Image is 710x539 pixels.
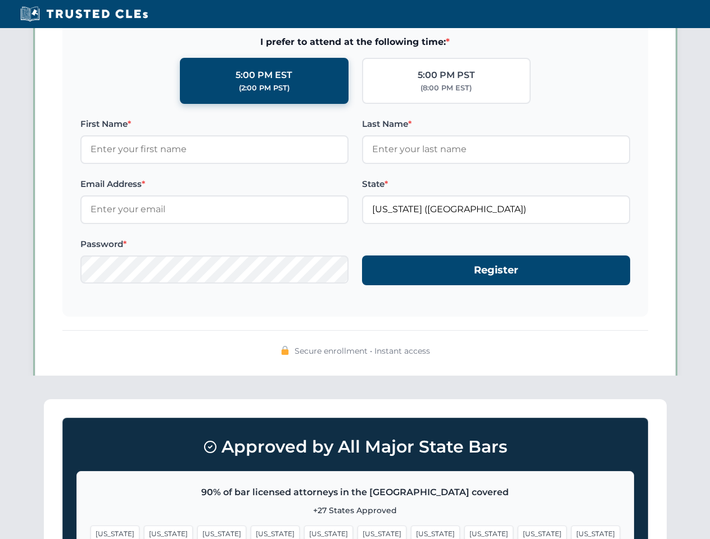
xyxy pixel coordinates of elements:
[80,135,349,163] input: Enter your first name
[80,177,349,191] label: Email Address
[295,345,430,357] span: Secure enrollment • Instant access
[362,135,630,163] input: Enter your last name
[418,68,475,83] div: 5:00 PM PST
[80,35,630,49] span: I prefer to attend at the following time:
[362,177,630,191] label: State
[239,83,290,94] div: (2:00 PM PST)
[76,432,634,462] h3: Approved by All Major State Bars
[91,485,620,500] p: 90% of bar licensed attorneys in the [GEOGRAPHIC_DATA] covered
[362,117,630,131] label: Last Name
[80,195,349,223] input: Enter your email
[362,195,630,223] input: Florida (FL)
[80,237,349,251] label: Password
[17,6,151,22] img: Trusted CLEs
[91,504,620,517] p: +27 States Approved
[236,68,292,83] div: 5:00 PM EST
[420,83,472,94] div: (8:00 PM EST)
[362,255,630,285] button: Register
[80,117,349,131] label: First Name
[281,346,290,355] img: 🔒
